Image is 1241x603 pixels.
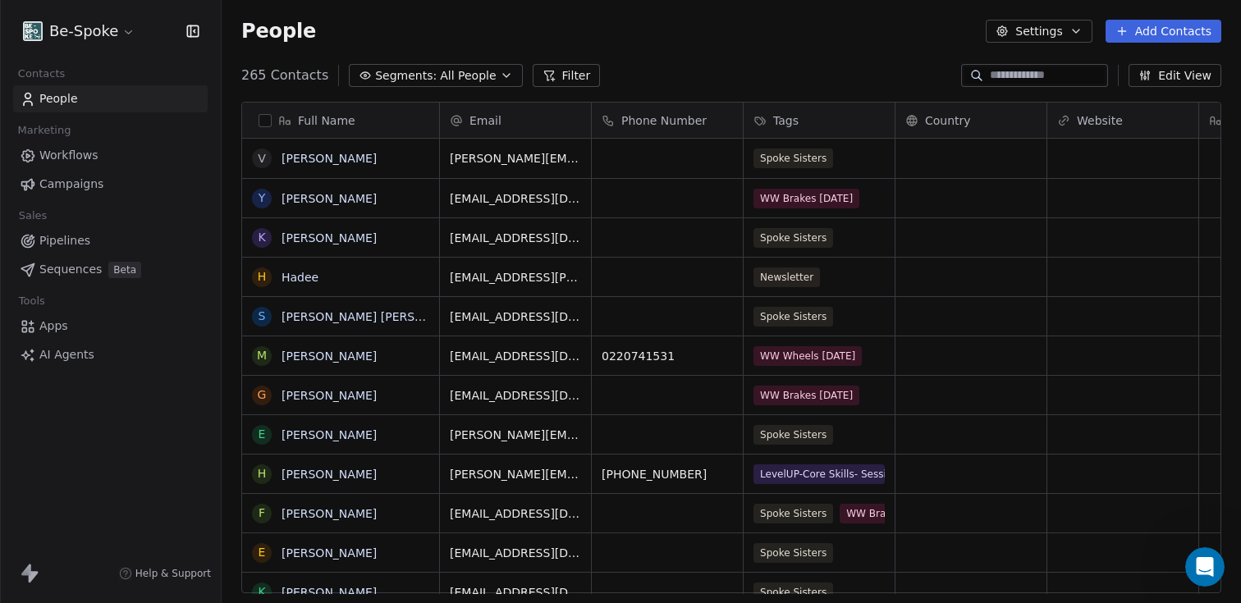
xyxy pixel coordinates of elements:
a: Pipelines [13,227,208,254]
span: Spoke Sisters [753,307,833,327]
a: [PERSON_NAME] [282,507,377,520]
span: Phone Number [621,112,707,129]
span: People [241,19,316,43]
span: Workflows [39,147,98,164]
span: Apps [39,317,68,335]
button: Settings [986,20,1092,43]
button: Add Contacts [1106,20,1221,43]
a: [PERSON_NAME] [282,468,377,481]
span: [PHONE_NUMBER] [602,466,733,482]
div: V [258,150,266,167]
span: Segments: [375,67,437,85]
div: M [257,347,267,364]
span: Sequences [39,261,102,278]
span: Contacts [11,62,72,86]
span: Spoke Sisters [753,582,833,602]
span: Pipelines [39,232,90,249]
div: Harinder says… [13,44,315,254]
span: Newsletter [753,267,820,287]
div: Country [895,103,1046,138]
a: AI Agents [13,341,208,368]
span: Beta [108,262,141,278]
span: 265 Contacts [241,66,328,85]
a: [PERSON_NAME] [282,192,377,205]
div: S [259,308,266,325]
iframe: Intercom live chat [1185,547,1225,587]
span: Help & Support [135,567,211,580]
a: [PERSON_NAME] [282,586,377,599]
a: Help & Support [119,567,211,580]
img: Facebook%20profile%20picture.png [23,21,43,41]
h1: [PERSON_NAME] [80,8,186,21]
button: Be-Spoke [20,17,139,45]
a: Campaigns [13,171,208,198]
div: F [259,505,265,522]
span: [EMAIL_ADDRESS][DOMAIN_NAME] [450,308,581,325]
a: [PERSON_NAME] [282,546,377,560]
button: Gif picker [52,477,65,491]
span: [PERSON_NAME][EMAIL_ADDRESS][DOMAIN_NAME] [450,150,581,167]
span: [EMAIL_ADDRESS][PERSON_NAME][DOMAIN_NAME] [450,269,581,286]
span: [PERSON_NAME][EMAIL_ADDRESS][DOMAIN_NAME] [450,427,581,443]
a: Hadee [282,271,318,284]
div: K [258,229,265,246]
span: [PERSON_NAME][EMAIL_ADDRESS][DOMAIN_NAME] [450,466,581,482]
span: [EMAIL_ADDRESS][DOMAIN_NAME] [450,584,581,601]
div: E [259,426,266,443]
div: Email [440,103,591,138]
button: Emoji picker [25,477,39,491]
span: [EMAIL_ADDRESS][DOMAIN_NAME] [450,230,581,246]
span: All People [440,67,496,85]
span: Spoke Sisters [753,228,833,248]
span: 0220741531 [602,348,733,364]
div: Tags [744,103,895,138]
div: Thank you, [PERSON_NAME], Please note that the first Wait step in your workflow is currently set ... [26,54,256,135]
span: AI Agents [39,346,94,363]
span: Tags [773,112,799,129]
div: E [259,544,266,561]
a: [PERSON_NAME] [282,349,377,363]
img: Profile image for Harinder [47,9,73,35]
div: Website [1047,103,1198,138]
span: Marketing [11,118,78,143]
div: Phone Number [592,103,743,138]
div: grid [242,139,440,594]
div: Kindly update it to a future date/time and then test with a new contact. Once updated, the flow s... [26,135,256,215]
span: Sales [11,203,54,228]
div: H [258,465,267,482]
div: G [258,386,267,404]
span: [EMAIL_ADDRESS][DOMAIN_NAME] [450,545,581,561]
textarea: Message… [14,443,314,471]
div: Y [259,190,266,207]
a: SequencesBeta [13,256,208,283]
button: Upload attachment [78,477,91,491]
span: People [39,90,78,107]
span: [EMAIL_ADDRESS][DOMAIN_NAME] [450,387,581,404]
a: Workflows [13,142,208,169]
a: [PERSON_NAME] [282,152,377,165]
a: [PERSON_NAME] [282,231,377,244]
a: [PERSON_NAME] [282,428,377,441]
div: H [258,268,267,286]
div: [PERSON_NAME] • 11h ago [26,228,162,238]
div: Thank you, [PERSON_NAME], Please note that the first Wait step in your workflow is currently set ... [13,44,269,225]
div: K [258,583,265,601]
span: WW Wheels [DATE] [753,346,862,366]
span: Spoke Sisters [753,148,833,168]
a: People [13,85,208,112]
a: [PERSON_NAME] [282,389,377,402]
span: Country [925,112,971,129]
div: [DATE] [13,254,315,276]
span: [EMAIL_ADDRESS][DOMAIN_NAME] [450,190,581,207]
span: [EMAIL_ADDRESS][DOMAIN_NAME] [450,348,581,364]
span: Be-Spoke [49,21,118,42]
span: Full Name [298,112,355,129]
button: Edit View [1129,64,1221,87]
span: WW Brakes [DATE] [753,386,859,405]
span: Campaigns [39,176,103,193]
button: Filter [533,64,601,87]
p: Active 9h ago [80,21,153,37]
div: Full Name [242,103,439,138]
span: Spoke Sisters [753,543,833,563]
span: WW Brakes [DATE] [753,189,859,208]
